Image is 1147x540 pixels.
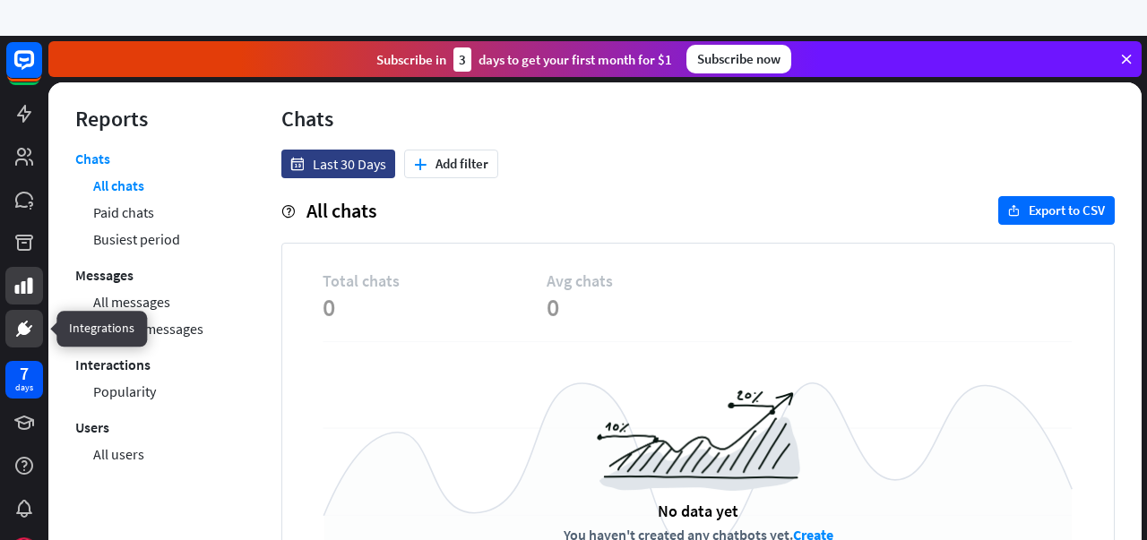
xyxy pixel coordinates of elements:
span: 0 [547,291,771,323]
a: All chats [93,172,144,199]
a: Messages [75,261,134,288]
button: exportExport to CSV [998,196,1115,225]
a: Paid chats [93,199,154,226]
div: days [15,381,33,394]
a: Popularity [93,378,156,405]
div: 7 [20,365,29,381]
span: Avg chats [547,270,771,291]
a: All users [93,441,144,467]
a: Busiest period [93,226,180,253]
i: date [290,158,304,171]
span: All chats [306,198,376,223]
a: Interactions [75,351,151,378]
a: Average messages [93,315,203,342]
div: Subscribe now [686,45,791,73]
i: plus [414,159,427,170]
span: 0 [323,291,547,323]
i: export [1008,205,1020,217]
button: Open LiveChat chat widget [14,7,68,61]
a: 7 days [5,361,43,399]
div: Chats [281,105,1115,133]
button: plusAdd filter [404,150,498,178]
div: Reports [75,105,228,133]
span: Total chats [323,270,547,291]
i: help [281,205,295,219]
div: 3 [453,47,471,72]
a: All messages [93,288,170,315]
a: Users [75,414,109,441]
img: a6954988516a0971c967.png [597,390,800,491]
a: Chats [75,150,110,172]
div: Subscribe in days to get your first month for $1 [376,47,672,72]
div: No data yet [658,501,738,521]
span: Last 30 Days [313,155,386,173]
